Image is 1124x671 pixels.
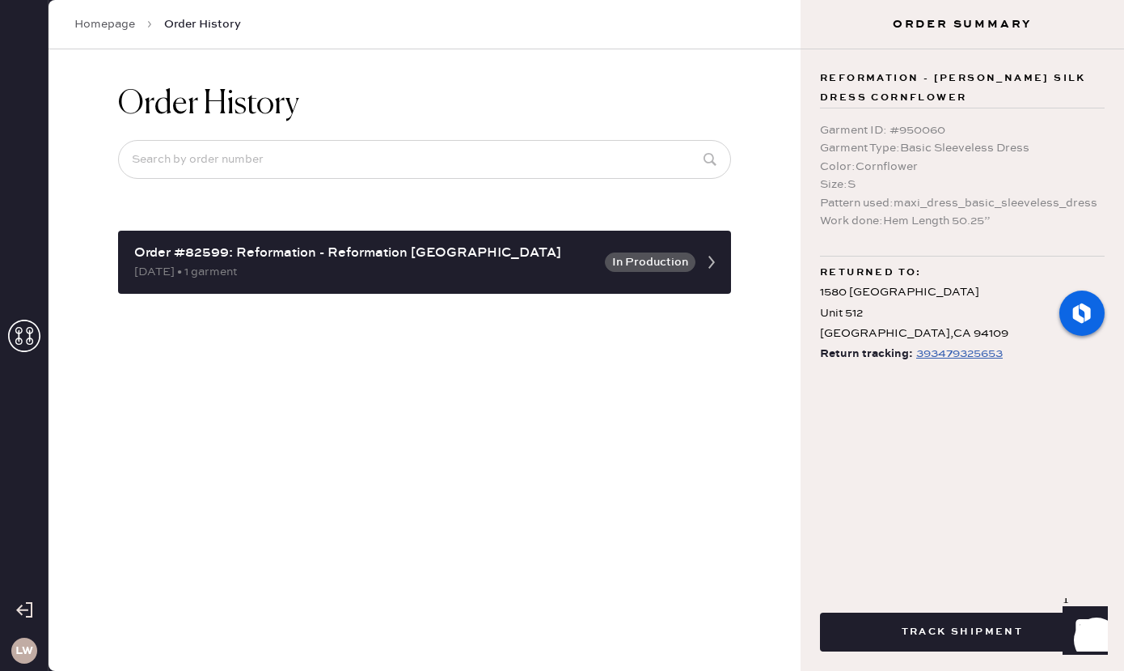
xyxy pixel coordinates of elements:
[801,16,1124,32] h3: Order Summary
[820,623,1105,639] a: Track Shipment
[118,85,299,124] h1: Order History
[820,158,1105,176] div: Color : Cornflower
[820,344,913,364] span: Return tracking:
[820,121,1105,139] div: Garment ID : # 950060
[820,263,922,282] span: Returned to:
[820,139,1105,157] div: Garment Type : Basic Sleeveless Dress
[820,69,1105,108] span: Reformation - [PERSON_NAME] Silk Dress Cornflower
[913,344,1003,364] a: 393479325653
[605,253,695,272] button: In Production
[164,16,241,32] span: Order History
[74,16,135,32] a: Homepage
[820,282,1105,344] div: 1580 [GEOGRAPHIC_DATA] Unit 512 [GEOGRAPHIC_DATA] , CA 94109
[134,244,595,263] div: Order #82599: Reformation - Reformation [GEOGRAPHIC_DATA]
[15,645,33,656] h3: LW
[820,212,1105,230] div: Work done : Hem Length 50.25”
[916,344,1003,363] div: https://www.fedex.com/apps/fedextrack/?tracknumbers=393479325653&cntry_code=US
[134,263,595,281] div: [DATE] • 1 garment
[820,176,1105,193] div: Size : S
[820,194,1105,212] div: Pattern used : maxi_dress_basic_sleeveless_dress
[1047,598,1117,668] iframe: Front Chat
[820,613,1105,652] button: Track Shipment
[118,140,731,179] input: Search by order number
